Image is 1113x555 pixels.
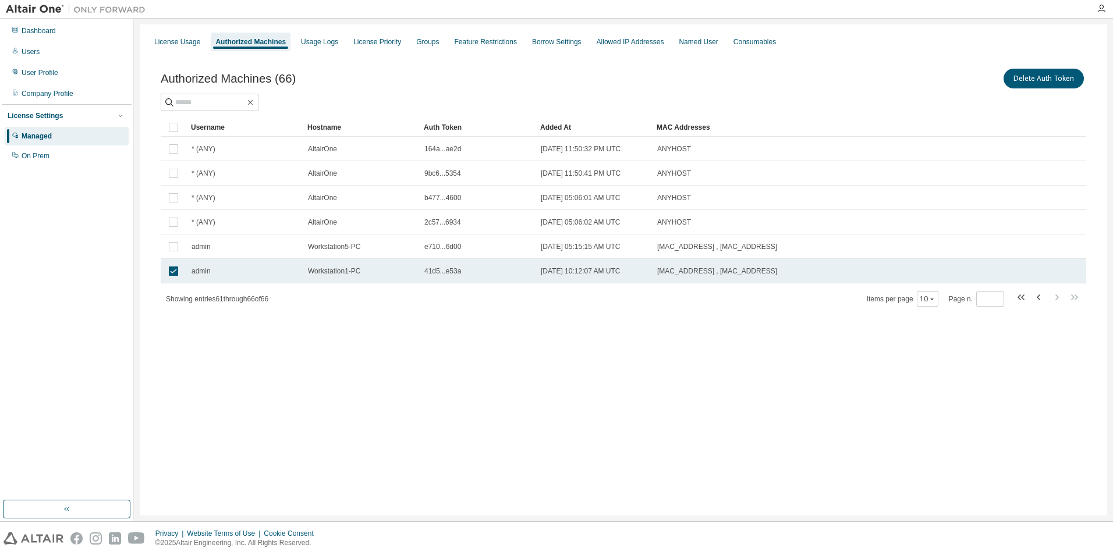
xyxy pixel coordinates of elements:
[3,532,63,545] img: altair_logo.svg
[424,218,461,227] span: 2c57...6934
[109,532,121,545] img: linkedin.svg
[22,68,58,77] div: User Profile
[308,242,360,251] span: Workstation5-PC
[540,118,647,137] div: Added At
[455,37,517,47] div: Feature Restrictions
[541,242,621,251] span: [DATE] 05:15:15 AM UTC
[308,169,337,178] span: AltairOne
[1004,69,1084,88] button: Delete Auth Token
[657,118,964,137] div: MAC Addresses
[416,37,439,47] div: Groups
[657,266,777,276] span: [MAC_ADDRESS] , [MAC_ADDRESS]
[733,37,776,47] div: Consumables
[308,266,360,276] span: Workstation1-PC
[308,218,337,227] span: AltairOne
[301,37,338,47] div: Usage Logs
[541,169,621,178] span: [DATE] 11:50:41 PM UTC
[22,131,52,141] div: Managed
[541,218,621,227] span: [DATE] 05:06:02 AM UTC
[192,169,215,178] span: * (ANY)
[541,193,621,202] span: [DATE] 05:06:01 AM UTC
[424,118,531,137] div: Auth Token
[867,291,938,307] span: Items per page
[424,193,461,202] span: b477...4600
[307,118,414,137] div: Hostname
[192,144,215,154] span: * (ANY)
[308,193,337,202] span: AltairOne
[128,532,145,545] img: youtube.svg
[161,72,296,86] span: Authorized Machines (66)
[192,266,211,276] span: admin
[90,532,102,545] img: instagram.svg
[6,3,151,15] img: Altair One
[424,242,461,251] span: e710...6d00
[191,118,298,137] div: Username
[215,37,286,47] div: Authorized Machines
[187,529,264,538] div: Website Terms of Use
[532,37,582,47] div: Borrow Settings
[308,144,337,154] span: AltairOne
[8,111,63,120] div: License Settings
[192,193,215,202] span: * (ANY)
[192,242,211,251] span: admin
[657,218,691,227] span: ANYHOST
[22,151,49,161] div: On Prem
[920,294,935,304] button: 10
[657,169,691,178] span: ANYHOST
[597,37,664,47] div: Allowed IP Addresses
[22,89,73,98] div: Company Profile
[22,26,56,35] div: Dashboard
[192,218,215,227] span: * (ANY)
[679,37,718,47] div: Named User
[22,47,40,56] div: Users
[166,295,268,303] span: Showing entries 61 through 66 of 66
[70,532,83,545] img: facebook.svg
[154,37,200,47] div: License Usage
[949,291,1004,307] span: Page n.
[264,529,320,538] div: Cookie Consent
[657,242,777,251] span: [MAC_ADDRESS] , [MAC_ADDRESS]
[353,37,401,47] div: License Priority
[657,144,691,154] span: ANYHOST
[424,266,461,276] span: 41d5...e53a
[155,529,187,538] div: Privacy
[424,169,461,178] span: 9bc6...5354
[424,144,461,154] span: 164a...ae2d
[657,193,691,202] span: ANYHOST
[541,144,621,154] span: [DATE] 11:50:32 PM UTC
[155,538,321,548] p: © 2025 Altair Engineering, Inc. All Rights Reserved.
[541,266,621,276] span: [DATE] 10:12:07 AM UTC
